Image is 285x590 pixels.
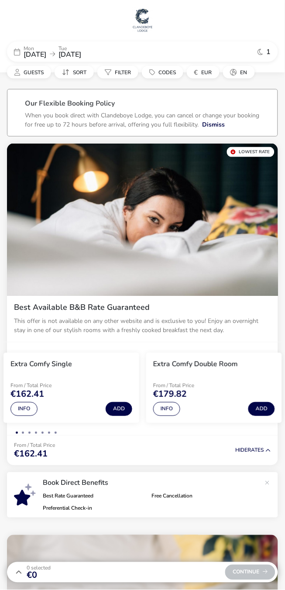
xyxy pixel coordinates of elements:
[223,66,258,79] naf-pibe-menu-bar-item: en
[27,565,51,572] span: 0 Selected
[14,443,55,448] p: From / Total Price
[55,66,94,79] button: Sort
[7,296,278,349] div: Best Available B&B Rate GuaranteedThis offer is not available on any other website and is exclusi...
[73,69,86,76] span: Sort
[236,448,271,453] button: HideRates
[97,66,138,79] button: Filter
[142,66,187,79] naf-pibe-menu-bar-item: Codes
[236,447,248,454] span: Hide
[152,494,258,499] p: Free Cancellation
[97,66,142,79] naf-pibe-menu-bar-item: Filter
[267,48,271,55] span: 1
[7,144,278,296] swiper-slide: 1 / 1
[14,450,48,459] span: €162.41
[10,402,38,416] button: Info
[43,506,148,511] p: Preferential Check-in
[27,572,51,580] span: €0
[142,66,183,79] button: Codes
[10,390,44,399] span: €162.41
[10,360,72,369] h3: Extra Comfy Single
[14,303,271,313] h2: Best Available B&B Rate Guaranteed
[248,402,275,416] button: Add
[223,66,255,79] button: en
[202,69,212,76] span: EUR
[153,390,187,399] span: €179.82
[194,68,198,77] i: €
[158,69,176,76] span: Codes
[25,100,260,111] h3: Our Flexible Booking Policy
[24,69,44,76] span: Guests
[225,565,275,580] div: Continue
[7,66,51,79] button: Guests
[58,46,81,51] p: Tue
[153,383,228,388] p: From / Total Price
[187,66,220,79] button: €EUR
[10,383,85,388] p: From / Total Price
[106,402,132,416] button: Add
[24,50,46,59] span: [DATE]
[240,69,247,76] span: en
[58,50,81,59] span: [DATE]
[43,480,261,487] p: Book Direct Benefits
[153,402,180,416] button: Info
[24,46,46,51] p: Mon
[43,494,148,499] p: Best Rate Guaranteed
[25,111,260,129] p: When you book direct with Clandeboye Lodge, you can cancel or change your booking for free up to ...
[14,317,271,335] p: This offer is not available on any other website and is exclusive to you! Enjoy an overnight stay...
[233,570,268,576] span: Continue
[7,41,278,62] div: Mon[DATE]Tue[DATE]1
[7,66,55,79] naf-pibe-menu-bar-item: Guests
[203,120,225,129] button: Dismiss
[55,66,97,79] naf-pibe-menu-bar-item: Sort
[187,66,223,79] naf-pibe-menu-bar-item: €EUR
[132,7,154,33] img: Main Website
[115,69,131,76] span: Filter
[153,360,238,369] h3: Extra Comfy Double Room
[227,147,275,157] div: Lowest Rate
